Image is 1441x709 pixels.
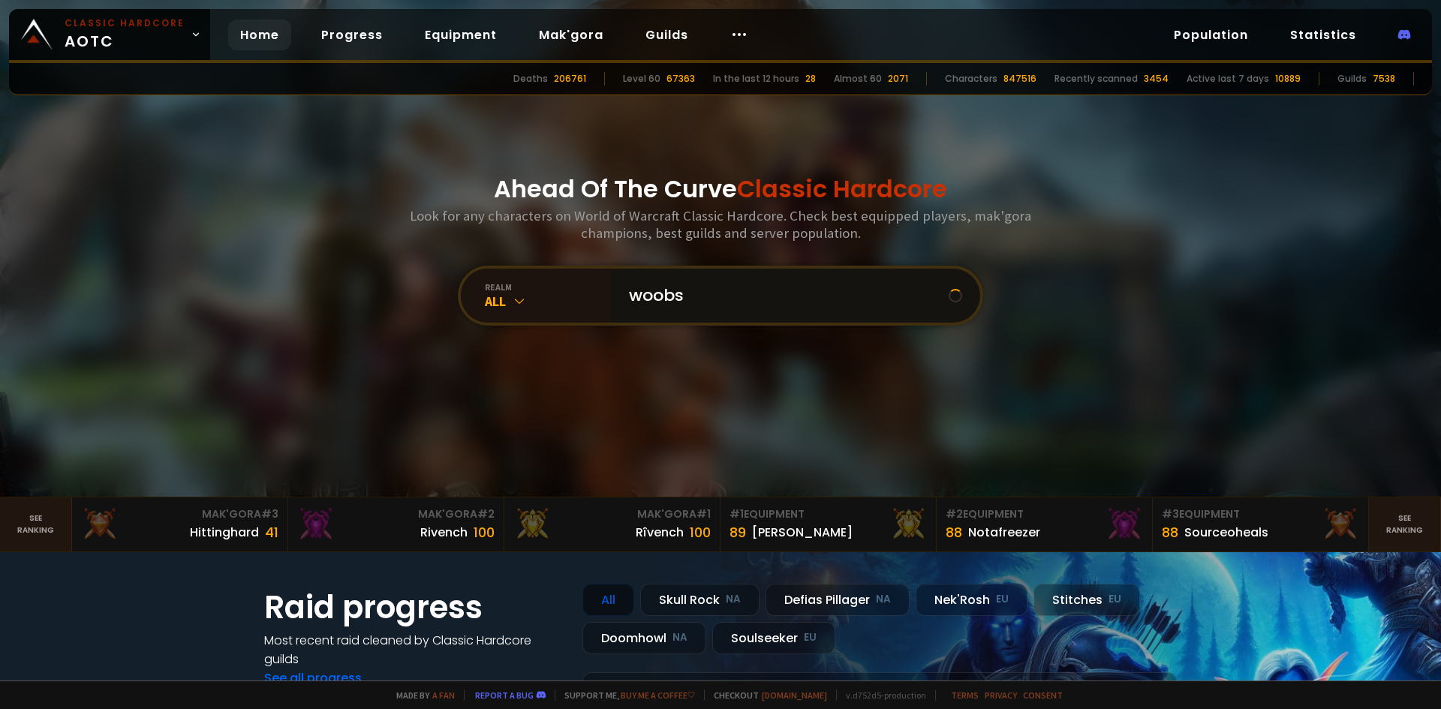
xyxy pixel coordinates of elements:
[9,9,210,60] a: Classic HardcoreAOTC
[1162,506,1359,522] div: Equipment
[81,506,278,522] div: Mak'Gora
[1003,72,1036,86] div: 847516
[946,506,1143,522] div: Equipment
[730,522,746,542] div: 89
[309,20,395,50] a: Progress
[582,622,706,654] div: Doomhowl
[555,689,695,701] span: Support me,
[985,689,1017,701] a: Privacy
[264,584,564,631] h1: Raid progress
[937,497,1153,551] a: #2Equipment88Notafreezer
[1153,497,1369,551] a: #3Equipment88Sourceoheals
[946,506,963,521] span: # 2
[65,17,185,53] span: AOTC
[420,523,468,542] div: Rivench
[1109,592,1121,607] small: EU
[996,592,1009,607] small: EU
[1162,20,1260,50] a: Population
[945,72,997,86] div: Characters
[805,72,816,86] div: 28
[1337,72,1367,86] div: Guilds
[554,72,586,86] div: 206761
[766,584,910,616] div: Defias Pillager
[261,506,278,521] span: # 3
[72,497,288,551] a: Mak'Gora#3Hittinghard41
[1162,506,1179,521] span: # 3
[264,631,564,668] h4: Most recent raid cleaned by Classic Hardcore guilds
[1162,522,1178,542] div: 88
[1278,20,1368,50] a: Statistics
[730,506,927,522] div: Equipment
[1373,72,1395,86] div: 7538
[968,523,1040,542] div: Notafreezer
[623,72,660,86] div: Level 60
[1054,72,1138,86] div: Recently scanned
[1033,584,1140,616] div: Stitches
[730,506,744,521] span: # 1
[477,506,495,521] span: # 2
[297,506,495,522] div: Mak'Gora
[752,523,853,542] div: [PERSON_NAME]
[1184,523,1268,542] div: Sourceoheals
[65,17,185,30] small: Classic Hardcore
[432,689,455,701] a: a fan
[265,522,278,542] div: 41
[726,592,741,607] small: NA
[504,497,720,551] a: Mak'Gora#1Rîvench100
[621,689,695,701] a: Buy me a coffee
[1144,72,1169,86] div: 3454
[762,689,827,701] a: [DOMAIN_NAME]
[672,630,687,645] small: NA
[704,689,827,701] span: Checkout
[1023,689,1063,701] a: Consent
[404,207,1037,242] h3: Look for any characters on World of Warcraft Classic Hardcore. Check best equipped players, mak'g...
[485,281,611,293] div: realm
[876,592,891,607] small: NA
[946,522,962,542] div: 88
[527,20,615,50] a: Mak'gora
[712,622,835,654] div: Soulseeker
[494,171,947,207] h1: Ahead Of The Curve
[720,497,937,551] a: #1Equipment89[PERSON_NAME]
[1275,72,1301,86] div: 10889
[916,584,1027,616] div: Nek'Rosh
[713,72,799,86] div: In the last 12 hours
[804,630,817,645] small: EU
[264,669,362,686] a: See all progress
[228,20,291,50] a: Home
[737,172,947,206] span: Classic Hardcore
[1187,72,1269,86] div: Active last 7 days
[582,584,634,616] div: All
[190,523,259,542] div: Hittinghard
[474,522,495,542] div: 100
[636,523,684,542] div: Rîvench
[633,20,700,50] a: Guilds
[951,689,979,701] a: Terms
[513,72,548,86] div: Deaths
[387,689,455,701] span: Made by
[666,72,695,86] div: 67363
[834,72,882,86] div: Almost 60
[475,689,534,701] a: Report a bug
[620,269,949,323] input: Search a character...
[513,506,711,522] div: Mak'Gora
[888,72,908,86] div: 2071
[485,293,611,310] div: All
[288,497,504,551] a: Mak'Gora#2Rivench100
[640,584,760,616] div: Skull Rock
[413,20,509,50] a: Equipment
[696,506,711,521] span: # 1
[836,689,926,701] span: v. d752d5 - production
[690,522,711,542] div: 100
[1369,497,1441,551] a: Seeranking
